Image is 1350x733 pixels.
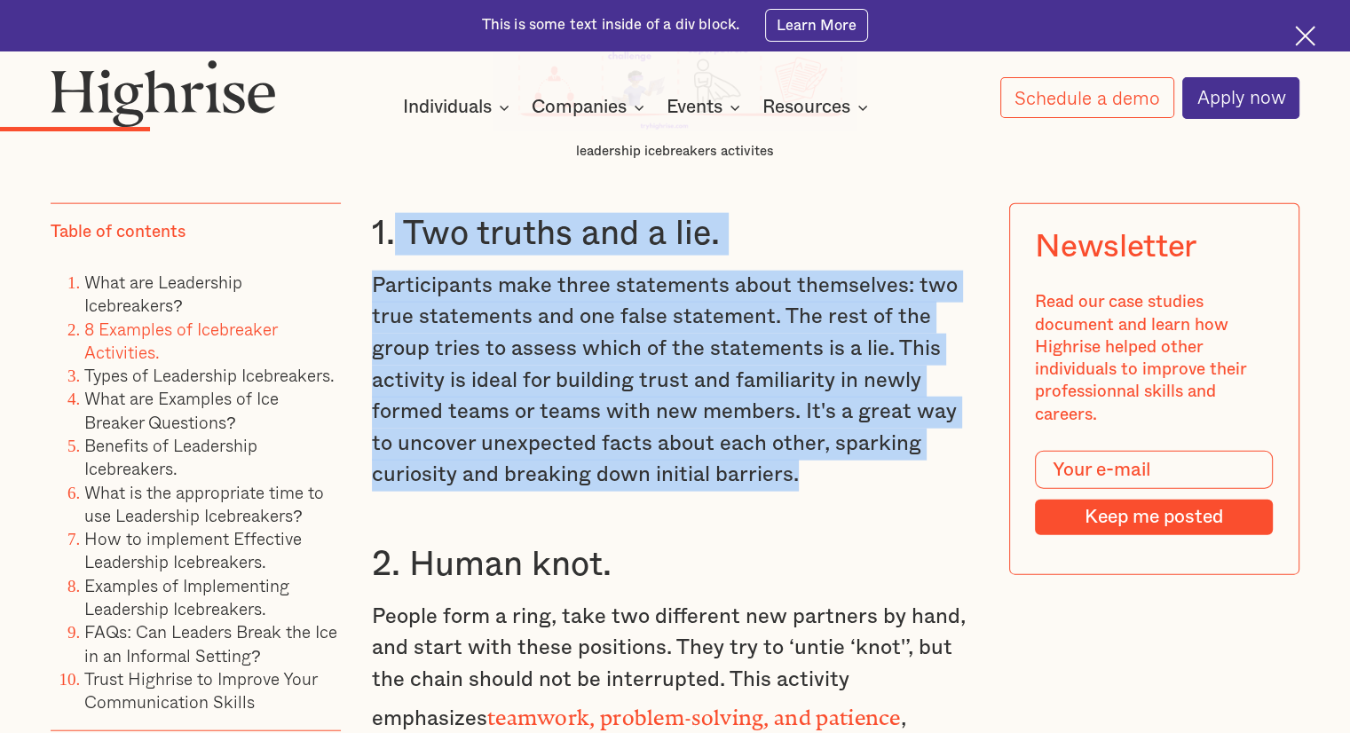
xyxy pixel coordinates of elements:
[667,97,746,118] div: Events
[1036,229,1196,265] div: Newsletter
[84,268,242,317] a: What are Leadership Icebreakers?
[84,315,277,364] a: 8 Examples of Icebreaker Activities.
[1000,77,1174,118] a: Schedule a demo
[403,97,492,118] div: Individuals
[532,97,650,118] div: Companies
[51,59,276,128] img: Highrise logo
[372,271,978,492] p: Participants make three statements about themselves: two true statements and one false statement....
[1036,499,1274,534] input: Keep me posted
[762,97,850,118] div: Resources
[84,385,279,434] a: What are Examples of Ice Breaker Questions?
[84,665,317,713] a: Trust Highrise to Improve Your Communication Skills
[84,431,257,480] a: Benefits of Leadership Icebreakers.
[532,97,627,118] div: Companies
[762,97,873,118] div: Resources
[1036,291,1274,426] div: Read our case studies document and learn how Highrise helped other individuals to improve their p...
[84,478,324,527] a: What is the appropriate time to use Leadership Icebreakers?
[372,544,978,587] h3: 2. Human knot.
[1036,451,1274,489] input: Your e-mail
[765,9,869,41] a: Learn More
[667,97,722,118] div: Events
[84,361,335,387] a: Types of Leadership Icebreakers.
[482,15,740,35] div: This is some text inside of a div block.
[1295,26,1315,46] img: Cross icon
[1036,451,1274,535] form: Modal Form
[84,524,302,573] a: How to implement Effective Leadership Icebreakers.
[493,143,857,161] figcaption: leadership icebreakers activites
[487,705,901,719] strong: teamwork, problem-solving, and patience
[1182,77,1299,119] a: Apply now
[84,619,337,667] a: FAQs: Can Leaders Break the Ice in an Informal Setting?
[372,213,978,256] h3: 1. Two truths and a lie.
[51,220,186,242] div: Table of contents
[403,97,515,118] div: Individuals
[84,571,289,620] a: Examples of Implementing Leadership Icebreakers.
